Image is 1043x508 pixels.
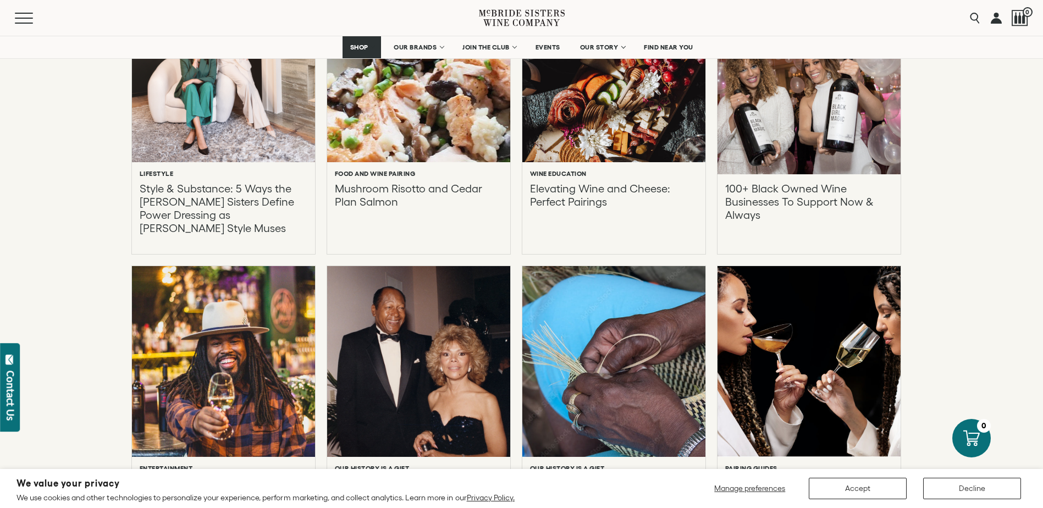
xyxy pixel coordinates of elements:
[335,182,503,235] p: Mushroom Risotto and Cedar Plan Salmon
[343,36,381,58] a: SHOP
[708,478,792,499] button: Manage preferences
[140,465,193,472] h6: Entertainment
[530,170,587,178] h6: Wine Education
[335,465,410,472] h6: Our History is a Gift
[394,43,437,51] span: OUR BRANDS
[140,182,307,235] p: Style & Substance: 5 Ways the [PERSON_NAME] Sisters Define Power Dressing as [PERSON_NAME] Style ...
[530,465,605,472] h6: Our History is a Gift
[335,170,416,178] h6: Food and Wine Pairing
[530,182,698,235] p: Elevating Wine and Cheese: Perfect Pairings
[809,478,907,499] button: Accept
[536,43,560,51] span: EVENTS
[140,170,174,178] h6: Lifestyle
[350,43,368,51] span: SHOP
[528,36,567,58] a: EVENTS
[725,182,893,235] p: 100+ Black Owned Wine Businesses To Support Now & Always
[725,465,777,472] h6: Pairing Guides
[387,36,450,58] a: OUR BRANDS
[467,493,515,502] a: Privacy Policy.
[923,478,1021,499] button: Decline
[714,484,785,493] span: Manage preferences
[580,43,619,51] span: OUR STORY
[462,43,510,51] span: JOIN THE CLUB
[455,36,523,58] a: JOIN THE CLUB
[5,371,16,421] div: Contact Us
[644,43,693,51] span: FIND NEAR YOU
[637,36,700,58] a: FIND NEAR YOU
[15,13,54,24] button: Mobile Menu Trigger
[977,419,991,433] div: 0
[1023,7,1033,17] span: 0
[16,479,515,488] h2: We value your privacy
[573,36,632,58] a: OUR STORY
[16,493,515,503] p: We use cookies and other technologies to personalize your experience, perform marketing, and coll...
